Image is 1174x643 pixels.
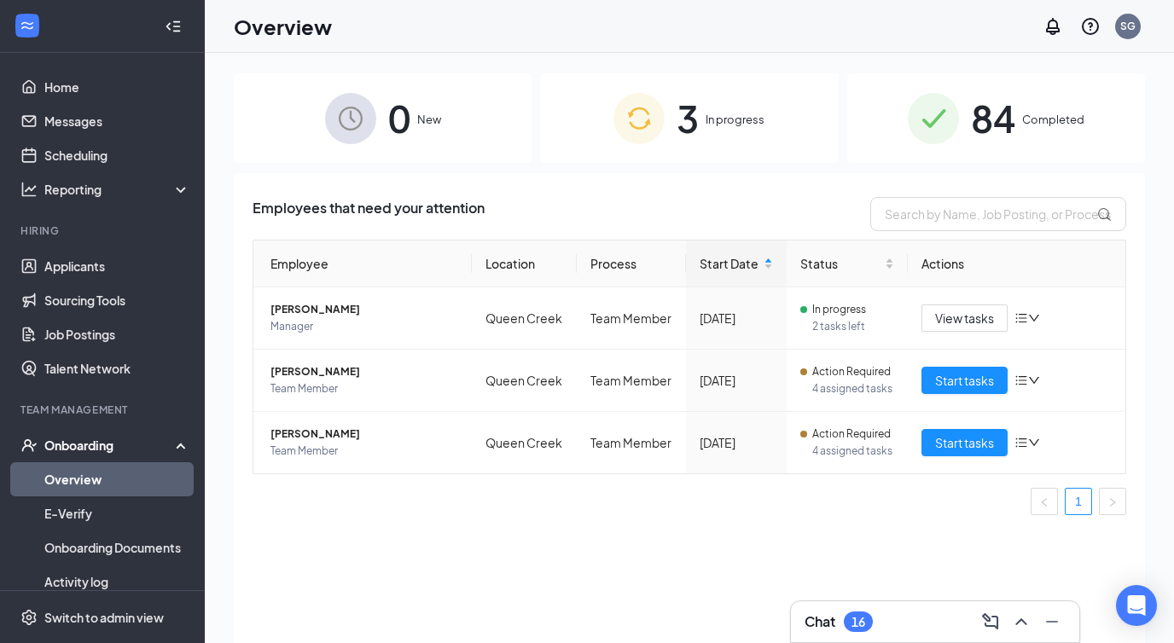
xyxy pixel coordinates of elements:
[20,223,187,238] div: Hiring
[1066,489,1091,514] a: 1
[812,426,891,443] span: Action Required
[44,351,190,385] a: Talent Network
[270,301,458,318] span: [PERSON_NAME]
[577,350,687,412] td: Team Member
[270,443,458,460] span: Team Member
[800,254,881,273] span: Status
[270,363,458,380] span: [PERSON_NAME]
[1099,488,1126,515] button: right
[812,301,866,318] span: In progress
[388,89,410,148] span: 0
[44,249,190,283] a: Applicants
[44,138,190,172] a: Scheduling
[1080,16,1101,37] svg: QuestionInfo
[472,350,577,412] td: Queen Creek
[577,287,687,350] td: Team Member
[971,89,1015,148] span: 84
[700,254,759,273] span: Start Date
[1028,374,1040,386] span: down
[472,287,577,350] td: Queen Creek
[706,111,764,128] span: In progress
[44,317,190,351] a: Job Postings
[19,17,36,34] svg: WorkstreamLogo
[1022,111,1084,128] span: Completed
[20,181,38,198] svg: Analysis
[921,367,1008,394] button: Start tasks
[1008,608,1035,635] button: ChevronUp
[812,380,894,397] span: 4 assigned tasks
[270,426,458,443] span: [PERSON_NAME]
[20,437,38,454] svg: UserCheck
[935,433,994,452] span: Start tasks
[700,309,772,327] div: [DATE]
[935,371,994,390] span: Start tasks
[20,403,187,417] div: Team Management
[165,18,182,35] svg: Collapse
[1014,436,1028,449] span: bars
[253,240,472,287] th: Employee
[1039,497,1049,507] span: left
[577,240,687,287] th: Process
[700,371,772,390] div: [DATE]
[921,429,1008,456] button: Start tasks
[1116,585,1157,626] div: Open Intercom Messenger
[1031,488,1058,515] button: left
[270,380,458,397] span: Team Member
[1028,437,1040,449] span: down
[253,197,485,231] span: Employees that need your attention
[1065,488,1092,515] li: 1
[1038,608,1066,635] button: Minimize
[977,608,1004,635] button: ComposeMessage
[851,615,865,629] div: 16
[1011,611,1032,632] svg: ChevronUp
[472,240,577,287] th: Location
[700,433,772,452] div: [DATE]
[44,530,190,565] a: Onboarding Documents
[44,104,190,138] a: Messages
[44,181,191,198] div: Reporting
[1014,311,1028,325] span: bars
[472,412,577,473] td: Queen Creek
[805,612,835,631] h3: Chat
[935,309,994,327] span: View tasks
[1031,488,1058,515] li: Previous Page
[1120,19,1136,33] div: SG
[812,318,894,335] span: 2 tasks left
[234,12,332,41] h1: Overview
[870,197,1126,231] input: Search by Name, Job Posting, or Process
[20,609,38,626] svg: Settings
[577,412,687,473] td: Team Member
[44,496,190,530] a: E-Verify
[1099,488,1126,515] li: Next Page
[677,89,699,148] span: 3
[1028,312,1040,324] span: down
[787,240,908,287] th: Status
[44,437,176,454] div: Onboarding
[908,240,1126,287] th: Actions
[812,443,894,460] span: 4 assigned tasks
[44,565,190,599] a: Activity log
[417,111,441,128] span: New
[44,462,190,496] a: Overview
[1107,497,1118,507] span: right
[812,363,891,380] span: Action Required
[1043,16,1063,37] svg: Notifications
[44,283,190,317] a: Sourcing Tools
[44,609,164,626] div: Switch to admin view
[44,70,190,104] a: Home
[921,304,1008,332] button: View tasks
[1014,374,1028,387] span: bars
[1042,611,1062,632] svg: Minimize
[980,611,1001,632] svg: ComposeMessage
[270,318,458,335] span: Manager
